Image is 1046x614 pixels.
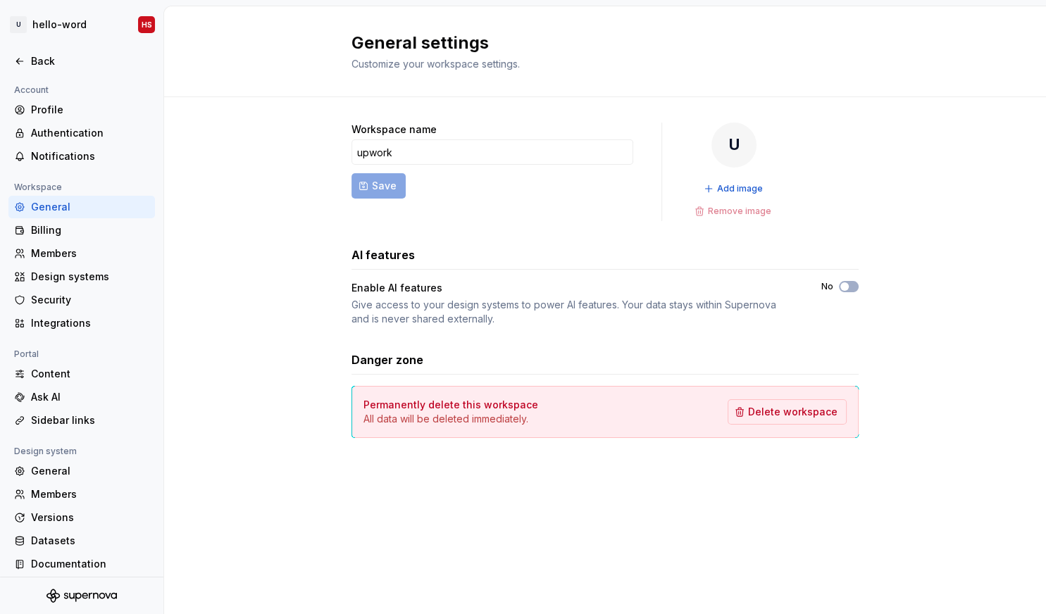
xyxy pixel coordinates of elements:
a: Members [8,483,155,506]
div: Sidebar links [31,413,149,427]
a: Versions [8,506,155,529]
h2: General settings [351,32,842,54]
a: Design systems [8,265,155,288]
div: Versions [31,510,149,525]
div: General [31,200,149,214]
div: General [31,464,149,478]
div: Members [31,487,149,501]
div: U [711,123,757,168]
div: Ask AI [31,390,149,404]
div: Profile [31,103,149,117]
div: Datasets [31,534,149,548]
h4: Permanently delete this workspace [363,398,538,412]
a: Sidebar links [8,409,155,432]
label: No [821,281,833,292]
div: Billing [31,223,149,237]
a: Back [8,50,155,73]
div: Content [31,367,149,381]
div: HS [142,19,152,30]
div: Workspace [8,179,68,196]
svg: Supernova Logo [46,589,117,603]
a: Content [8,363,155,385]
h3: Danger zone [351,351,423,368]
button: Uhello-wordHS [3,9,161,40]
div: Portal [8,346,44,363]
div: Authentication [31,126,149,140]
a: Security [8,289,155,311]
a: Profile [8,99,155,121]
button: Delete workspace [728,399,847,425]
a: Datasets [8,530,155,552]
a: Documentation [8,553,155,575]
a: Authentication [8,122,155,144]
div: Security [31,293,149,307]
div: Account [8,82,54,99]
a: Billing [8,219,155,242]
div: Documentation [31,557,149,571]
label: Workspace name [351,123,437,137]
div: Members [31,246,149,261]
div: Design system [8,443,82,460]
a: Notifications [8,145,155,168]
span: Delete workspace [748,405,838,419]
a: Ask AI [8,386,155,408]
span: Customize your workspace settings. [351,58,520,70]
a: Integrations [8,312,155,334]
a: General [8,196,155,218]
div: U [10,16,27,33]
div: Integrations [31,316,149,330]
div: hello-word [32,18,87,32]
div: Design systems [31,270,149,284]
h3: AI features [351,246,415,263]
a: General [8,460,155,482]
div: Back [31,54,149,68]
button: Add image [699,179,769,199]
div: Enable AI features [351,281,796,295]
p: All data will be deleted immediately. [363,412,538,426]
div: Notifications [31,149,149,163]
div: Give access to your design systems to power AI features. Your data stays within Supernova and is ... [351,298,796,326]
span: Add image [717,183,763,194]
a: Members [8,242,155,265]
